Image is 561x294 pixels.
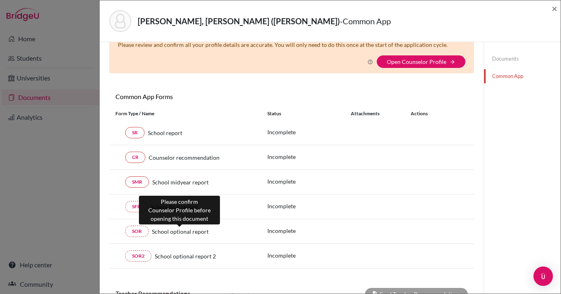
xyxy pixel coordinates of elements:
p: Incomplete [267,202,351,210]
p: Incomplete [267,177,351,186]
i: arrow_forward [450,59,455,65]
a: SR [125,127,145,138]
div: Please confirm Counselor Profile before opening this document [139,196,220,224]
a: SOR2 [125,250,151,262]
p: Incomplete [267,226,351,235]
span: × [552,2,557,14]
span: School optional report 2 [155,252,216,260]
a: Open Counselor Profile [387,58,446,65]
span: School report [148,129,182,137]
a: Documents [484,52,561,66]
span: School midyear report [152,178,209,186]
button: Open Counselor Profilearrow_forward [377,55,465,68]
h6: Common App Forms [109,93,292,100]
span: - Common App [340,16,391,26]
p: Please review and confirm all your profile details are accurate. You will only need to do this on... [118,40,448,49]
a: SMR [125,176,149,188]
a: Common App [484,69,561,83]
a: SOR [125,226,149,237]
strong: [PERSON_NAME], [PERSON_NAME] ([PERSON_NAME]) [138,16,340,26]
button: Close [552,4,557,13]
div: Status [267,110,351,117]
div: Attachments [351,110,401,117]
a: SFR [125,201,147,212]
div: Open Intercom Messenger [533,267,553,286]
div: Actions [401,110,451,117]
a: CR [125,152,145,163]
span: School optional report [152,227,209,236]
div: Form Type / Name [109,110,261,117]
p: Incomplete [267,152,351,161]
p: Incomplete [267,251,351,260]
p: Incomplete [267,128,351,136]
span: Counselor recommendation [149,153,220,162]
